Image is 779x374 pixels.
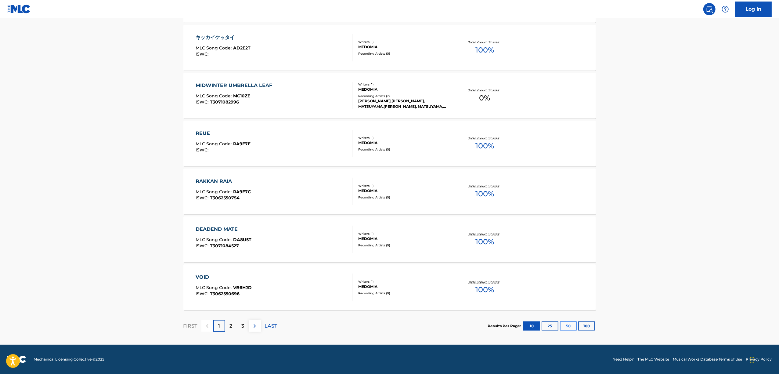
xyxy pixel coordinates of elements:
[479,93,490,103] span: 0 %
[210,195,240,201] span: T3062550754
[475,188,494,199] span: 100 %
[196,34,251,41] div: キッカイケッタイ
[242,322,244,330] p: 3
[523,321,540,331] button: 10
[233,141,251,147] span: RA9E7E
[183,121,596,166] a: REUEMLC Song Code:RA9E7EISWC:Writers (1)MEDOMIARecording Artists (0)Total Known Shares:100%
[7,356,26,363] img: logo
[34,357,104,362] span: Mechanical Licensing Collective © 2025
[196,99,210,105] span: ISWC :
[196,291,210,296] span: ISWC :
[196,274,252,281] div: VOID
[578,321,595,331] button: 100
[196,51,210,57] span: ISWC :
[748,345,779,374] iframe: Chat Widget
[468,184,501,188] p: Total Known Shares:
[719,3,731,15] div: Help
[233,237,251,242] span: DA8U5T
[196,178,251,185] div: RAKKAN RAIA
[468,232,501,236] p: Total Known Shares:
[196,45,233,51] span: MLC Song Code :
[358,183,450,188] div: Writers ( 1 )
[746,357,772,362] a: Privacy Policy
[735,2,772,17] a: Log In
[358,140,450,146] div: MEDOMIA
[196,226,251,233] div: DEADEND MATE
[210,243,239,249] span: T3071084527
[183,169,596,214] a: RAKKAN RAIAMLC Song Code:RA9E7CISWC:T3062550754Writers (1)MEDOMIARecording Artists (0)Total Known...
[703,3,716,15] a: Public Search
[233,285,252,290] span: VB6HJD
[196,195,210,201] span: ISWC :
[196,93,233,99] span: MLC Song Code :
[358,195,450,200] div: Recording Artists ( 0 )
[722,5,729,13] img: help
[196,237,233,242] span: MLC Song Code :
[183,322,197,330] p: FIRST
[358,231,450,236] div: Writers ( 1 )
[488,323,523,329] p: Results Per Page:
[230,322,233,330] p: 2
[468,136,501,140] p: Total Known Shares:
[183,216,596,262] a: DEADEND MATEMLC Song Code:DA8U5TISWC:T3071084527Writers (1)MEDOMIARecording Artists (0)Total Know...
[468,88,501,93] p: Total Known Shares:
[358,51,450,56] div: Recording Artists ( 0 )
[210,99,239,105] span: T3071082996
[358,82,450,87] div: Writers ( 1 )
[233,93,250,99] span: MC10ZE
[358,147,450,152] div: Recording Artists ( 0 )
[358,94,450,98] div: Recording Artists ( 7 )
[218,322,220,330] p: 1
[358,44,450,50] div: MEDOMIA
[265,322,277,330] p: LAST
[358,236,450,241] div: MEDOMIA
[358,284,450,289] div: MEDOMIA
[196,189,233,194] span: MLC Song Code :
[196,141,233,147] span: MLC Song Code :
[750,351,754,369] div: Drag
[560,321,577,331] button: 50
[673,357,742,362] a: Musical Works Database Terms of Use
[233,45,251,51] span: AD2E2T
[210,291,240,296] span: T3062550696
[183,264,596,310] a: VOIDMLC Song Code:VB6HJDISWC:T3062550696Writers (1)MEDOMIARecording Artists (0)Total Known Shares...
[196,147,210,153] span: ISWC :
[542,321,558,331] button: 25
[233,189,251,194] span: RA9E7C
[358,40,450,44] div: Writers ( 1 )
[183,25,596,71] a: キッカイケッタイMLC Song Code:AD2E2TISWC:Writers (1)MEDOMIARecording Artists (0)Total Known Shares:100%
[7,5,31,13] img: MLC Logo
[475,284,494,295] span: 100 %
[196,243,210,249] span: ISWC :
[196,130,251,137] div: REUE
[475,45,494,56] span: 100 %
[612,357,634,362] a: Need Help?
[358,98,450,109] div: [PERSON_NAME],[PERSON_NAME], MATSUYAMA,[PERSON_NAME], MATSUYAMA, [PERSON_NAME], [PERSON_NAME], [P...
[358,291,450,296] div: Recording Artists ( 0 )
[637,357,669,362] a: The MLC Website
[358,279,450,284] div: Writers ( 1 )
[196,285,233,290] span: MLC Song Code :
[358,136,450,140] div: Writers ( 1 )
[475,140,494,151] span: 100 %
[183,73,596,118] a: MIDWINTER UMBRELLA LEAFMLC Song Code:MC10ZEISWC:T3071082996Writers (1)MEDOMIARecording Artists (7...
[358,188,450,194] div: MEDOMIA
[468,40,501,45] p: Total Known Shares:
[706,5,713,13] img: search
[358,243,450,248] div: Recording Artists ( 0 )
[475,236,494,247] span: 100 %
[468,280,501,284] p: Total Known Shares:
[251,322,258,330] img: right
[196,82,275,89] div: MIDWINTER UMBRELLA LEAF
[358,87,450,92] div: MEDOMIA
